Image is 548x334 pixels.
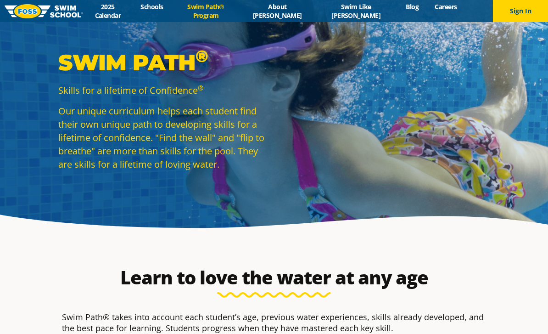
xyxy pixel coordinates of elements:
[196,46,208,66] sup: ®
[5,4,83,18] img: FOSS Swim School Logo
[171,2,240,20] a: Swim Path® Program
[427,2,465,11] a: Careers
[198,83,203,92] sup: ®
[314,2,398,20] a: Swim Like [PERSON_NAME]
[58,84,269,97] p: Skills for a lifetime of Confidence
[398,2,427,11] a: Blog
[58,49,269,76] p: Swim Path
[133,2,171,11] a: Schools
[83,2,133,20] a: 2025 Calendar
[62,311,486,334] p: Swim Path® takes into account each student’s age, previous water experiences, skills already deve...
[58,104,269,171] p: Our unique curriculum helps each student find their own unique path to developing skills for a li...
[57,266,491,289] h2: Learn to love the water at any age
[240,2,314,20] a: About [PERSON_NAME]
